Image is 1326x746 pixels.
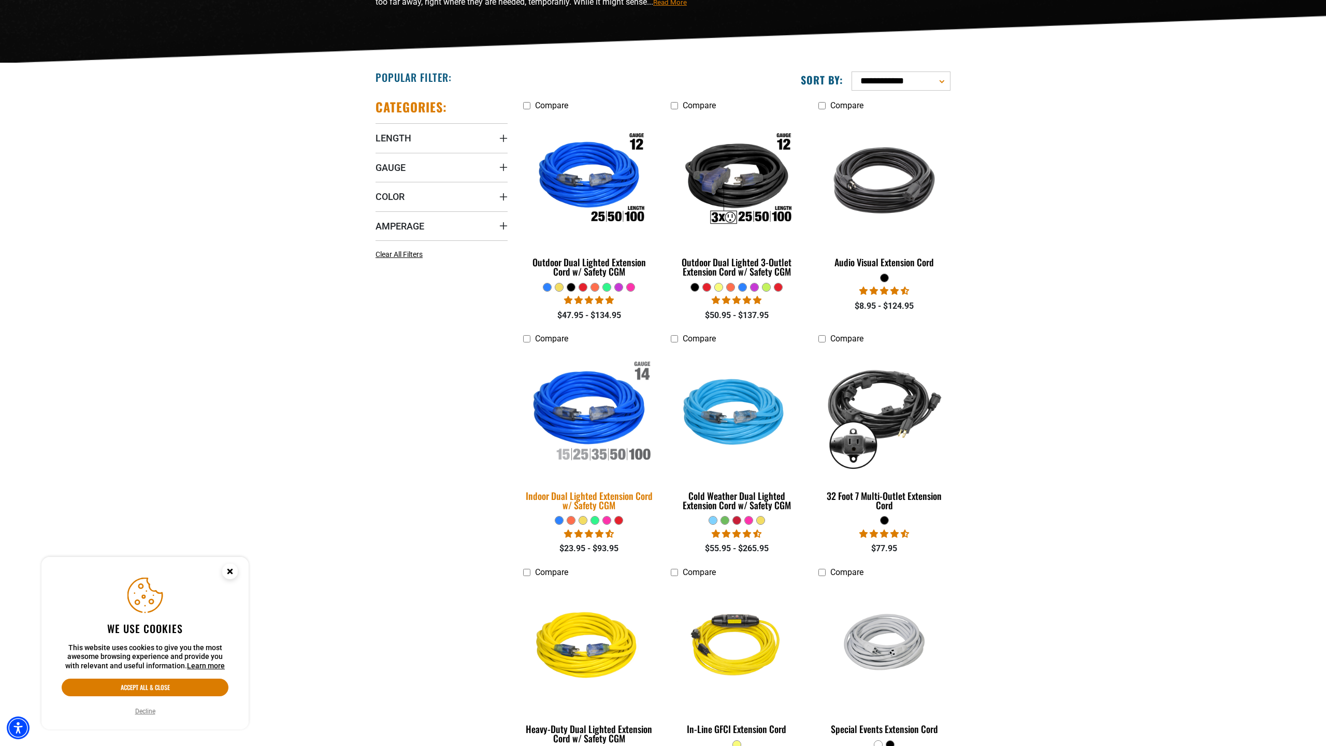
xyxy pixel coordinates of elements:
[41,557,249,730] aside: Cookie Consent
[132,706,158,716] button: Decline
[818,300,950,312] div: $8.95 - $124.95
[523,491,655,510] div: Indoor Dual Lighted Extension Cord w/ Safety CGM
[564,529,614,539] span: 4.40 stars
[523,542,655,555] div: $23.95 - $93.95
[62,622,228,635] h2: We use cookies
[683,567,716,577] span: Compare
[818,542,950,555] div: $77.95
[819,604,949,690] img: white
[376,132,411,144] span: Length
[671,542,803,555] div: $55.95 - $265.95
[818,724,950,734] div: Special Events Extension Cord
[683,101,716,110] span: Compare
[376,162,406,174] span: Gauge
[671,491,803,510] div: Cold Weather Dual Lighted Extension Cord w/ Safety CGM
[830,334,863,343] span: Compare
[671,354,802,473] img: Light Blue
[859,286,909,296] span: 4.70 stars
[376,70,452,84] h2: Popular Filter:
[830,101,863,110] span: Compare
[671,116,803,282] a: Outdoor Dual Lighted 3-Outlet Extension Cord w/ Safety CGM Outdoor Dual Lighted 3-Outlet Extensio...
[671,724,803,734] div: In-Line GFCI Extension Cord
[62,679,228,696] button: Accept all & close
[523,724,655,743] div: Heavy-Duty Dual Lighted Extension Cord w/ Safety CGM
[523,257,655,276] div: Outdoor Dual Lighted Extension Cord w/ Safety CGM
[535,567,568,577] span: Compare
[712,529,761,539] span: 4.62 stars
[671,309,803,322] div: $50.95 - $137.95
[819,121,949,240] img: black
[671,121,802,240] img: Outdoor Dual Lighted 3-Outlet Extension Cord w/ Safety CGM
[801,73,843,87] label: Sort by:
[62,643,228,671] p: This website uses cookies to give you the most awesome browsing experience and provide you with r...
[830,567,863,577] span: Compare
[818,257,950,267] div: Audio Visual Extension Cord
[523,116,655,282] a: Outdoor Dual Lighted Extension Cord w/ Safety CGM Outdoor Dual Lighted Extension Cord w/ Safety CGM
[524,587,655,707] img: yellow
[187,662,225,670] a: This website uses cookies to give you the most awesome browsing experience and provide you with r...
[818,349,950,516] a: black 32 Foot 7 Multi-Outlet Extension Cord
[818,491,950,510] div: 32 Foot 7 Multi-Outlet Extension Cord
[523,349,655,516] a: Indoor Dual Lighted Extension Cord w/ Safety CGM Indoor Dual Lighted Extension Cord w/ Safety CGM
[859,529,909,539] span: 4.68 stars
[376,123,508,152] summary: Length
[564,295,614,305] span: 4.81 stars
[376,249,427,260] a: Clear All Filters
[819,354,949,473] img: black
[671,587,802,707] img: Yellow
[671,257,803,276] div: Outdoor Dual Lighted 3-Outlet Extension Cord w/ Safety CGM
[535,334,568,343] span: Compare
[524,121,655,240] img: Outdoor Dual Lighted Extension Cord w/ Safety CGM
[523,309,655,322] div: $47.95 - $134.95
[376,99,447,115] h2: Categories:
[376,191,405,203] span: Color
[376,220,424,232] span: Amperage
[211,557,249,589] button: Close this option
[535,101,568,110] span: Compare
[517,348,662,480] img: Indoor Dual Lighted Extension Cord w/ Safety CGM
[671,349,803,516] a: Light Blue Cold Weather Dual Lighted Extension Cord w/ Safety CGM
[818,116,950,273] a: black Audio Visual Extension Cord
[7,716,30,739] div: Accessibility Menu
[376,153,508,182] summary: Gauge
[671,582,803,740] a: Yellow In-Line GFCI Extension Cord
[712,295,761,305] span: 4.80 stars
[376,182,508,211] summary: Color
[818,582,950,740] a: white Special Events Extension Cord
[376,250,423,259] span: Clear All Filters
[683,334,716,343] span: Compare
[376,211,508,240] summary: Amperage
